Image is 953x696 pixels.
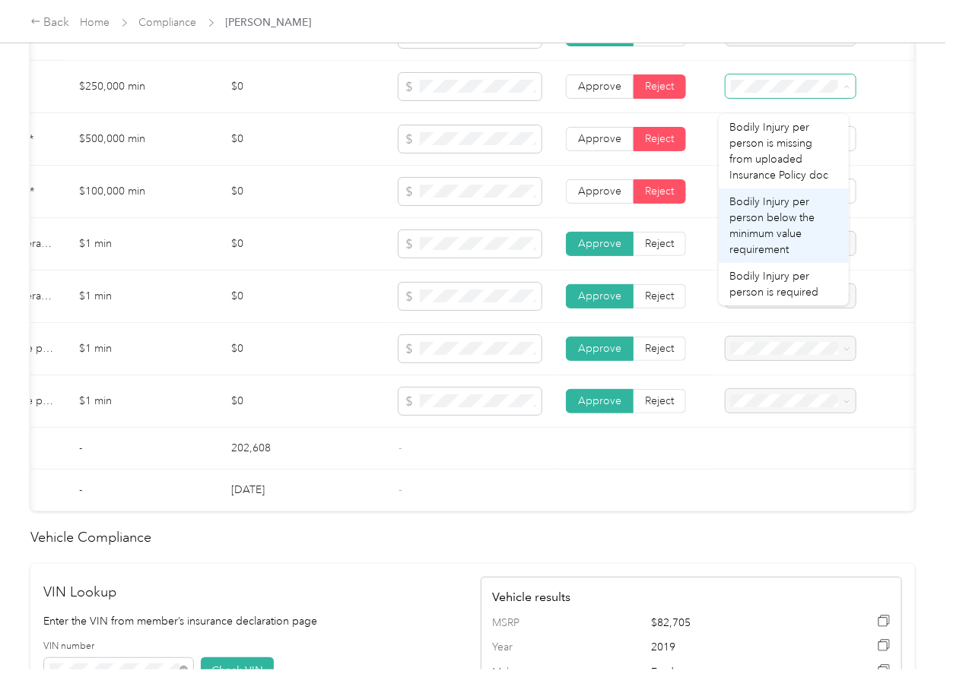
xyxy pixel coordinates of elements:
span: Bodily Injury per person is missing from uploaded Insurance Policy doc [729,121,828,182]
td: $1 min [67,323,219,375]
span: [PERSON_NAME] [226,14,312,30]
span: Approve [578,185,621,198]
span: Approve [578,80,621,93]
span: Reject [645,289,674,302]
td: $0 [219,270,386,323]
td: $0 [219,61,386,113]
span: MSRP [492,615,556,631]
td: 202,608 [219,428,386,470]
td: $0 [219,113,386,166]
div: Back [30,14,70,32]
span: $82,705 [651,615,810,631]
button: Check VIN [201,657,274,684]
span: - [399,483,402,496]
span: 2019 [651,639,810,656]
td: $250,000 min [67,61,219,113]
span: Reject [645,185,674,198]
td: $0 [219,323,386,375]
span: Approve [578,289,621,302]
span: Approve [578,132,621,145]
td: $500,000 min [67,113,219,166]
a: Compliance [139,16,197,29]
span: Reject [645,80,674,93]
td: $1 min [67,375,219,428]
td: $1 min [67,218,219,270]
span: Reject [645,394,674,407]
a: Home [81,16,110,29]
span: Year [492,639,556,656]
label: VIN number [44,640,193,653]
h4: Vehicle results [492,588,891,606]
span: Reject [645,342,674,355]
span: Approve [578,342,621,355]
span: Reject [645,237,674,250]
td: [DATE] [219,470,386,511]
h2: Vehicle Compliance [30,527,915,548]
span: Ford [651,664,810,681]
td: $1 min [67,270,219,323]
span: Make [492,664,556,681]
td: $100,000 min [67,166,219,218]
td: - [67,470,219,511]
span: - [399,441,402,454]
iframe: Everlance-gr Chat Button Frame [868,611,953,696]
span: Bodily Injury per person is required [729,270,818,299]
td: $0 [219,166,386,218]
span: Approve [578,394,621,407]
td: - [67,428,219,470]
h2: VIN Lookup [44,582,465,603]
td: $0 [219,218,386,270]
span: Approve [578,237,621,250]
p: Enter the VIN from member’s insurance declaration page [44,613,465,629]
td: $0 [219,375,386,428]
span: Reject [645,132,674,145]
span: Bodily Injury per person below the minimum value requirement [729,195,815,256]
